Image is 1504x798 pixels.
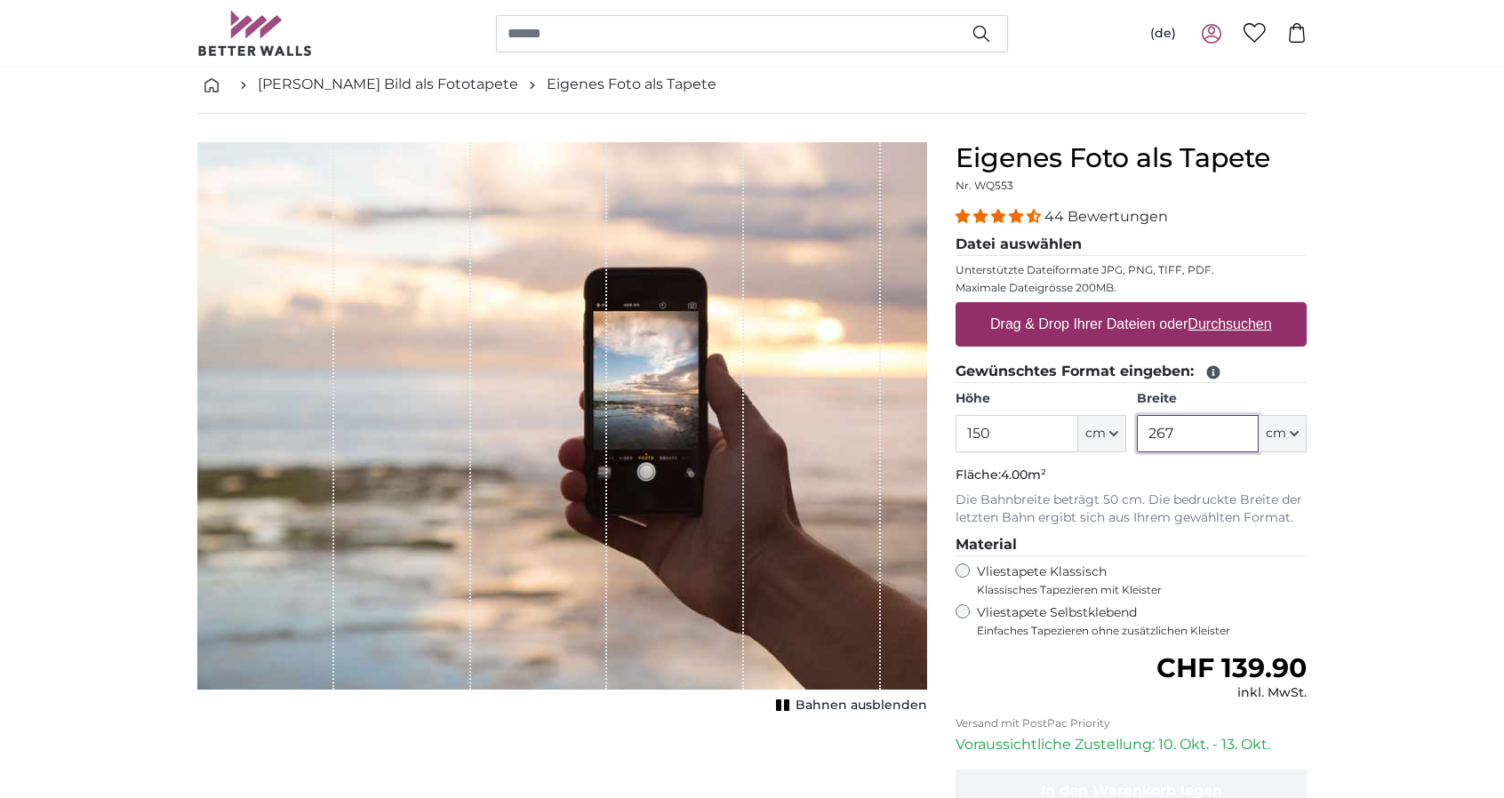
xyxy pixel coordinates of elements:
a: [PERSON_NAME] Bild als Fototapete [258,74,518,95]
img: Betterwalls [197,11,313,56]
p: Voraussichtliche Zustellung: 10. Okt. - 13. Okt. [956,734,1307,755]
button: (de) [1136,18,1190,50]
span: Einfaches Tapezieren ohne zusätzlichen Kleister [977,624,1307,638]
label: Drag & Drop Ihrer Dateien oder [983,307,1279,342]
u: Durchsuchen [1188,316,1272,331]
div: inkl. MwSt. [1156,684,1307,702]
a: Eigenes Foto als Tapete [547,74,716,95]
p: Die Bahnbreite beträgt 50 cm. Die bedruckte Breite der letzten Bahn ergibt sich aus Ihrem gewählt... [956,491,1307,527]
span: 44 Bewertungen [1044,208,1168,225]
legend: Datei auswählen [956,234,1307,256]
span: Nr. WQ553 [956,179,1013,192]
legend: Gewünschtes Format eingeben: [956,361,1307,383]
p: Maximale Dateigrösse 200MB. [956,281,1307,295]
span: 4.34 stars [956,208,1044,225]
p: Fläche: [956,467,1307,484]
button: cm [1259,415,1307,452]
label: Breite [1137,390,1307,408]
button: cm [1078,415,1126,452]
label: Vliestapete Klassisch [977,563,1292,597]
p: Unterstützte Dateiformate JPG, PNG, TIFF, PDF. [956,263,1307,277]
label: Vliestapete Selbstklebend [977,604,1307,638]
span: 4.00m² [1001,467,1046,483]
button: Bahnen ausblenden [771,693,927,718]
span: cm [1266,425,1286,443]
span: CHF 139.90 [1156,651,1307,684]
span: Bahnen ausblenden [796,697,927,714]
legend: Material [956,534,1307,556]
span: Klassisches Tapezieren mit Kleister [977,583,1292,597]
span: cm [1085,425,1106,443]
p: Versand mit PostPac Priority [956,716,1307,730]
h1: Eigenes Foto als Tapete [956,142,1307,174]
nav: breadcrumbs [197,56,1307,114]
label: Höhe [956,390,1125,408]
div: 1 of 1 [197,142,927,718]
